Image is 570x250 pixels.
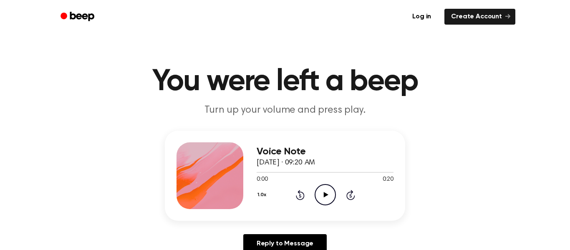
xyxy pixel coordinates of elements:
span: 0:00 [257,175,267,184]
a: Log in [404,7,439,26]
a: Beep [55,9,102,25]
p: Turn up your volume and press play. [125,104,445,117]
a: Create Account [444,9,515,25]
h3: Voice Note [257,146,393,157]
h1: You were left a beep [71,67,499,97]
span: 0:20 [383,175,393,184]
span: [DATE] · 09:20 AM [257,159,315,167]
button: 1.0x [257,188,269,202]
